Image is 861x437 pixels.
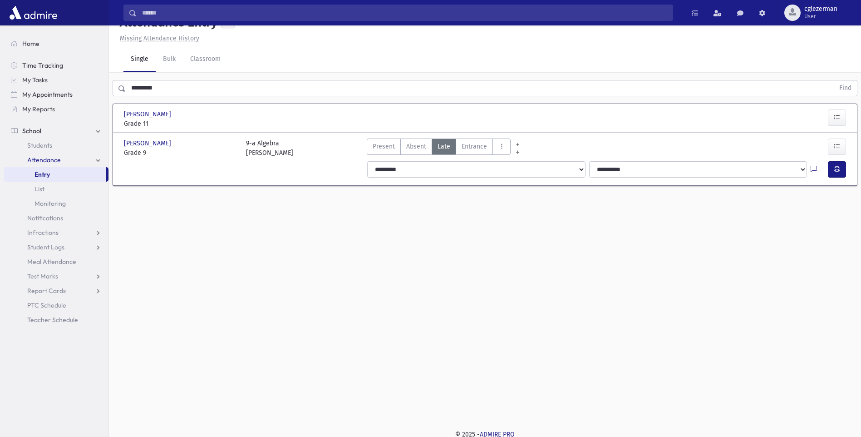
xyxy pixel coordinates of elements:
[27,156,61,164] span: Attendance
[373,142,395,151] span: Present
[22,76,48,84] span: My Tasks
[124,148,237,158] span: Grade 9
[4,283,108,298] a: Report Cards
[120,35,199,42] u: Missing Attendance History
[4,313,108,327] a: Teacher Schedule
[4,225,108,240] a: Infractions
[124,139,173,148] span: [PERSON_NAME]
[4,240,108,254] a: Student Logs
[34,185,44,193] span: List
[22,127,41,135] span: School
[124,109,173,119] span: [PERSON_NAME]
[27,258,76,266] span: Meal Attendance
[246,139,293,158] div: 9-a Algebra [PERSON_NAME]
[137,5,673,21] input: Search
[22,40,39,48] span: Home
[156,47,183,72] a: Bulk
[4,124,108,138] a: School
[27,141,52,149] span: Students
[4,138,108,153] a: Students
[22,61,63,70] span: Time Tracking
[4,102,108,116] a: My Reports
[34,199,66,208] span: Monitoring
[27,243,64,251] span: Student Logs
[123,47,156,72] a: Single
[4,298,108,313] a: PTC Schedule
[4,167,106,182] a: Entry
[4,87,108,102] a: My Appointments
[4,73,108,87] a: My Tasks
[834,80,857,96] button: Find
[438,142,450,151] span: Late
[804,5,837,13] span: cglezerman
[4,58,108,73] a: Time Tracking
[4,196,108,211] a: Monitoring
[124,119,237,129] span: Grade 11
[4,254,108,269] a: Meal Attendance
[116,35,199,42] a: Missing Attendance History
[27,301,66,309] span: PTC Schedule
[462,142,487,151] span: Entrance
[27,272,58,280] span: Test Marks
[27,228,59,237] span: Infractions
[367,139,511,158] div: AttTypes
[804,13,837,20] span: User
[34,170,50,179] span: Entry
[4,36,108,51] a: Home
[27,214,63,222] span: Notifications
[22,105,55,113] span: My Reports
[406,142,426,151] span: Absent
[4,153,108,167] a: Attendance
[4,269,108,283] a: Test Marks
[27,316,78,324] span: Teacher Schedule
[183,47,228,72] a: Classroom
[4,182,108,196] a: List
[7,4,59,22] img: AdmirePro
[4,211,108,225] a: Notifications
[22,90,73,99] span: My Appointments
[27,287,66,295] span: Report Cards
